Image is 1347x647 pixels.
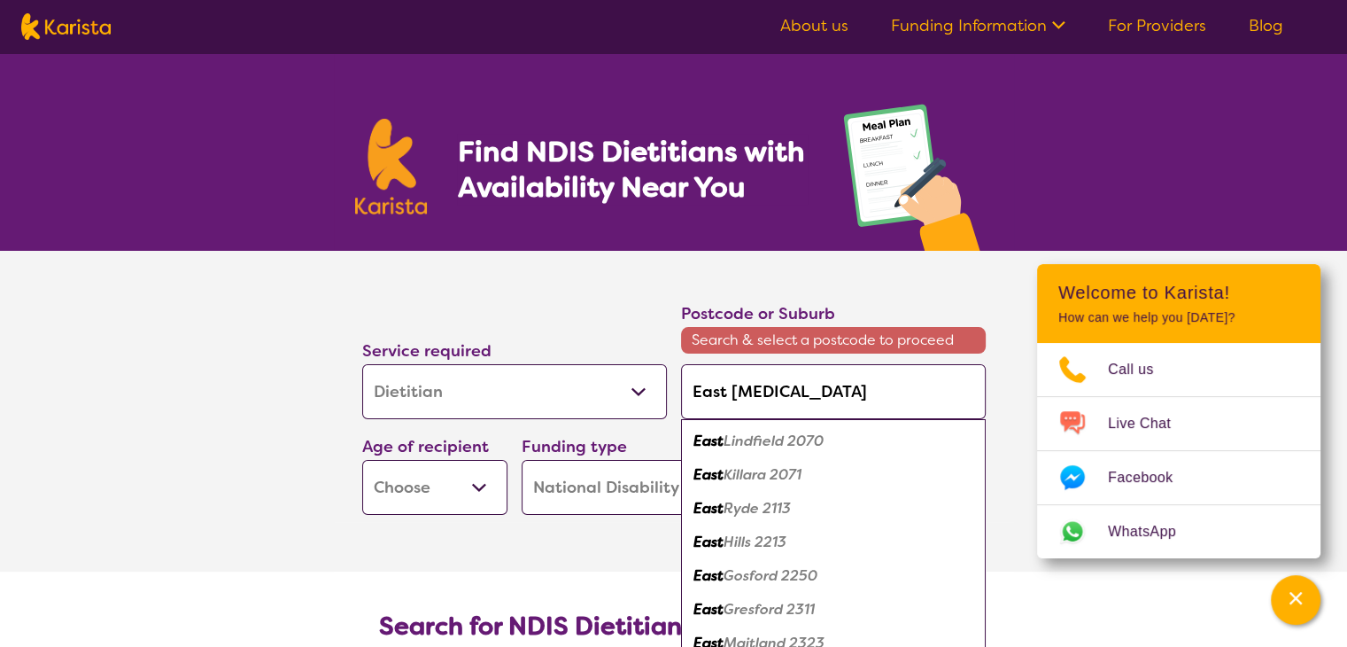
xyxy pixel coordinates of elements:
[891,15,1065,36] a: Funding Information
[355,119,428,214] img: Karista logo
[690,492,977,526] div: East Ryde 2113
[724,465,801,484] em: Killara 2071
[681,364,986,419] input: Type
[690,458,977,492] div: East Killara 2071
[1037,505,1320,558] a: Web link opens in a new tab.
[1037,343,1320,558] ul: Choose channel
[362,340,492,362] label: Service required
[780,15,848,36] a: About us
[1058,282,1299,303] h2: Welcome to Karista!
[1108,410,1192,437] span: Live Chat
[693,600,724,619] em: East
[1108,464,1194,491] span: Facebook
[724,499,791,518] em: Ryde 2113
[1058,310,1299,325] p: How can we help you [DATE]?
[1271,575,1320,625] button: Channel Menu
[362,436,489,457] label: Age of recipient
[1108,518,1197,545] span: WhatsApp
[681,303,835,324] label: Postcode or Suburb
[1108,356,1175,383] span: Call us
[1037,264,1320,558] div: Channel Menu
[690,593,977,627] div: East Gresford 2311
[681,327,986,354] span: Search & select a postcode to proceed
[690,559,977,593] div: East Gosford 2250
[724,432,824,450] em: Lindfield 2070
[693,465,724,484] em: East
[1249,15,1283,36] a: Blog
[690,425,977,458] div: East Lindfield 2070
[522,436,627,457] label: Funding type
[693,533,724,551] em: East
[1108,15,1206,36] a: For Providers
[690,526,977,559] div: East Hills 2213
[724,600,815,619] em: Gresford 2311
[693,499,724,518] em: East
[457,134,807,205] h1: Find NDIS Dietitians with Availability Near You
[724,566,817,585] em: Gosford 2250
[693,432,724,450] em: East
[21,13,111,40] img: Karista logo
[724,533,786,551] em: Hills 2213
[693,566,724,585] em: East
[838,96,993,251] img: dietitian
